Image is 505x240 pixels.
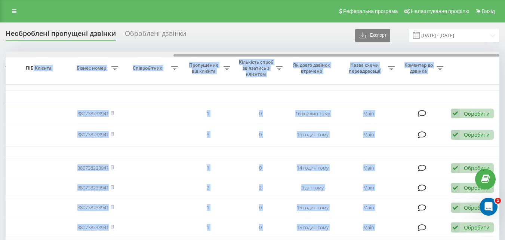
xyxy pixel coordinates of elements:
[464,110,490,117] div: Обробити
[339,198,398,217] td: Main
[343,8,398,14] span: Реферальна програма
[464,131,490,138] div: Обробити
[73,65,111,71] span: Бізнес номер
[286,198,339,217] td: 15 годин тому
[480,198,498,216] iframe: Intercom live chat
[411,8,469,14] span: Налаштування профілю
[182,179,234,197] td: 2
[182,159,234,177] td: 1
[464,184,490,191] div: Обробити
[286,179,339,197] td: 3 дні тому
[464,224,490,231] div: Обробити
[182,198,234,217] td: 1
[77,131,109,138] a: 380738233941
[286,125,339,145] td: 16 годин тому
[126,65,171,71] span: Співробітник
[125,30,186,41] div: Оброблені дзвінки
[464,164,490,171] div: Обробити
[182,218,234,237] td: 1
[77,204,109,211] a: 380738233941
[234,179,286,197] td: 2
[339,179,398,197] td: Main
[342,62,388,74] span: Назва схеми переадресації
[339,218,398,237] td: Main
[234,218,286,237] td: 0
[286,104,339,124] td: 16 хвилин тому
[77,164,109,171] a: 380738233941
[292,62,333,74] span: Як довго дзвінок втрачено
[495,198,501,204] span: 1
[234,159,286,177] td: 0
[77,224,109,231] a: 380738233941
[339,104,398,124] td: Main
[182,104,234,124] td: 1
[286,218,339,237] td: 15 годин тому
[234,198,286,217] td: 0
[6,30,116,41] div: Необроблені пропущені дзвінки
[355,29,390,42] button: Експорт
[16,65,63,71] span: ПІБ Клієнта
[185,62,224,74] span: Пропущених від клієнта
[77,110,109,117] a: 380738233941
[238,59,276,77] span: Кількість спроб зв'язатись з клієнтом
[182,125,234,145] td: 3
[286,159,339,177] td: 14 годин тому
[482,8,495,14] span: Вихід
[234,104,286,124] td: 0
[339,125,398,145] td: Main
[77,184,109,191] a: 380738233941
[339,159,398,177] td: Main
[234,125,286,145] td: 0
[402,62,437,74] span: Коментар до дзвінка
[464,204,490,211] div: Обробити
